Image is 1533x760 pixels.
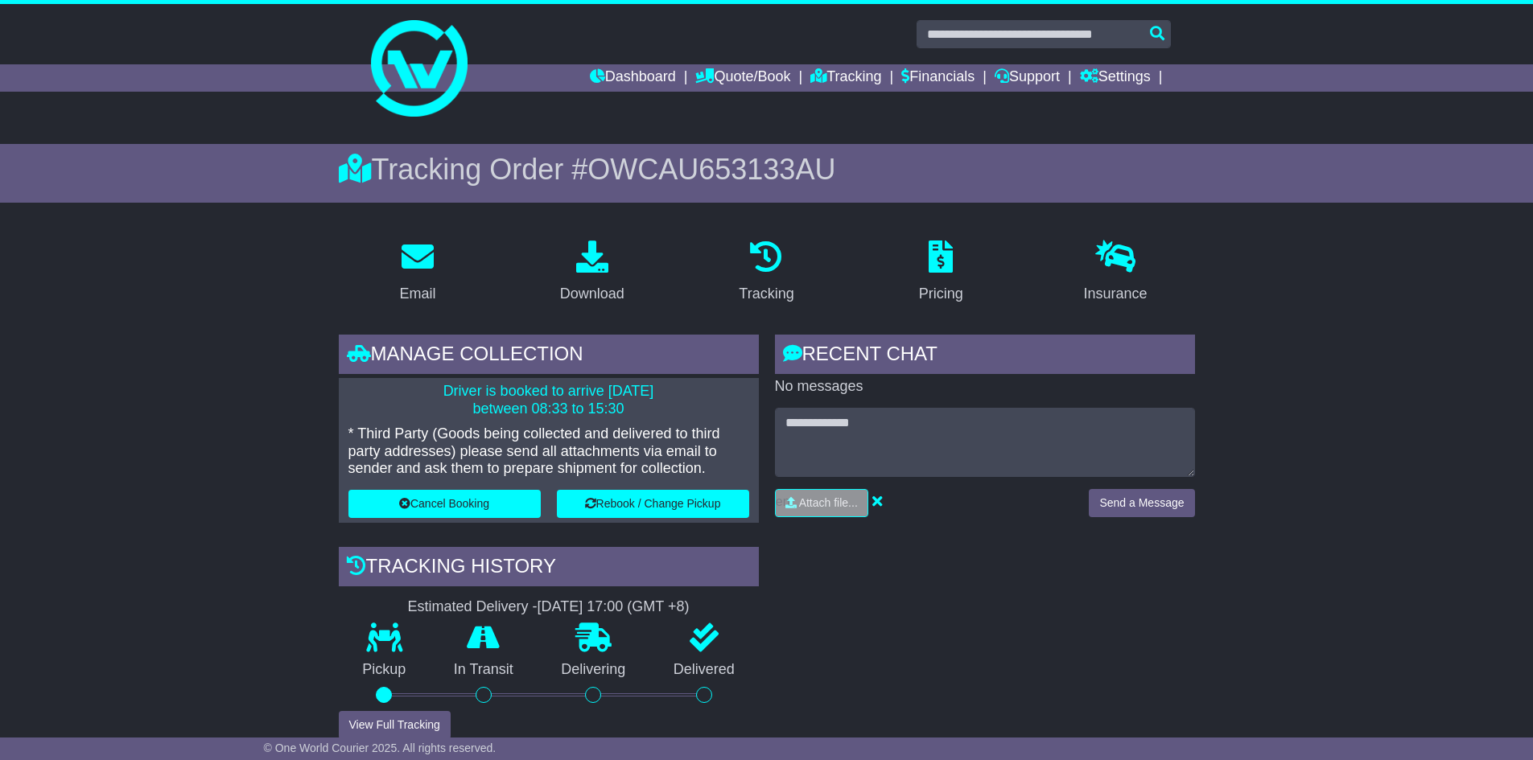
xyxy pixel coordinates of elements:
a: Dashboard [590,64,676,92]
a: Email [389,235,446,310]
p: * Third Party (Goods being collected and delivered to third party addresses) please send all atta... [348,425,749,478]
a: Tracking [810,64,881,92]
p: In Transit [430,661,538,679]
p: No messages [775,378,1195,396]
p: Pickup [339,661,431,679]
span: OWCAU653133AU [587,153,835,186]
div: [DATE] 17:00 (GMT +8) [538,598,690,616]
a: Tracking [728,235,804,310]
a: Insurance [1074,235,1158,310]
div: Tracking Order # [339,152,1195,187]
button: View Full Tracking [339,711,451,739]
div: Tracking history [339,547,759,590]
button: Rebook / Change Pickup [557,490,749,518]
div: Tracking [739,283,793,305]
div: Pricing [919,283,963,305]
div: Insurance [1084,283,1148,305]
p: Delivered [649,661,759,679]
button: Cancel Booking [348,490,541,518]
p: Driver is booked to arrive [DATE] between 08:33 to 15:30 [348,383,749,417]
div: Manage collection [339,335,759,378]
a: Pricing [909,235,974,310]
span: © One World Courier 2025. All rights reserved. [264,742,497,754]
a: Support [995,64,1060,92]
a: Quote/Book [695,64,790,92]
div: Estimated Delivery - [339,598,759,616]
p: Delivering [538,661,650,679]
div: Download [560,283,624,305]
div: Email [399,283,435,305]
a: Download [550,235,635,310]
button: Send a Message [1089,489,1194,517]
div: RECENT CHAT [775,335,1195,378]
a: Financials [901,64,975,92]
a: Settings [1080,64,1151,92]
